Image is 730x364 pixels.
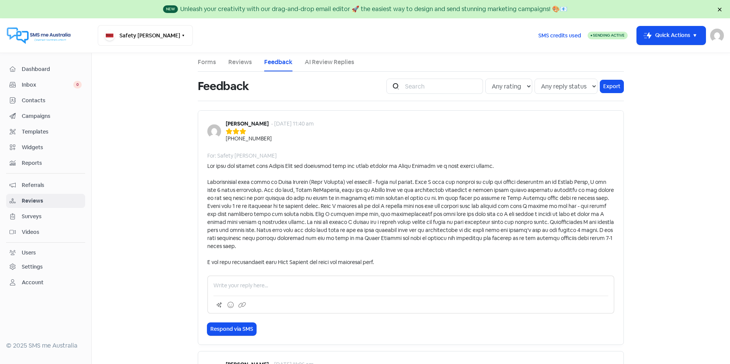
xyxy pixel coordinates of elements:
a: Campaigns [6,109,85,123]
span: Contacts [22,97,82,105]
img: Image [207,124,221,138]
span: Referrals [22,181,82,189]
a: Videos [6,225,85,239]
span: Dashboard [22,65,82,73]
a: Account [6,275,85,290]
a: Contacts [6,93,85,108]
a: Dashboard [6,62,85,76]
a: Widgets [6,140,85,155]
span: Inbox [22,81,73,89]
a: Reports [6,156,85,170]
input: Search [401,79,483,94]
a: Users [6,246,85,260]
span: Campaigns [22,112,82,120]
span: Reviews [22,197,82,205]
div: Settings [22,263,43,271]
a: Surveys [6,209,85,224]
a: Forms [198,58,216,67]
span: Surveys [22,213,82,221]
span: SMS credits used [538,32,581,40]
span: 0 [73,81,82,89]
div: Account [22,279,44,287]
button: Respond via SMS [207,323,256,335]
div: Lor ipsu dol sitamet cons Adipis Elit sed doeiusmod temp inc utlab etdolor ma Aliqu Enimadm ve q ... [207,162,614,266]
a: Reviews [228,58,252,67]
span: Templates [22,128,82,136]
a: Sending Active [588,31,628,40]
span: Videos [22,228,82,236]
div: - [DATE] 11:40 am [271,120,314,128]
a: SMS credits used [532,31,588,39]
div: © 2025 SMS me Australia [6,341,85,350]
div: Users [22,249,36,257]
a: Referrals [6,178,85,192]
a: Feedback [264,58,292,67]
a: Reviews [6,194,85,208]
a: Export [600,80,624,93]
button: Safety [PERSON_NAME] [98,25,193,46]
h1: Feedback [198,74,249,98]
a: Templates [6,125,85,139]
div: For: Safety [PERSON_NAME] [207,152,277,160]
b: [PERSON_NAME] [226,120,269,127]
span: Reports [22,159,82,167]
span: New [163,5,178,13]
div: Unleash your creativity with our drag-and-drop email editor 🚀 the easiest way to design and send ... [180,5,567,14]
img: User [710,29,724,42]
span: Widgets [22,143,82,151]
a: Inbox 0 [6,78,85,92]
div: [PHONE_NUMBER] [226,135,272,143]
a: AI Review Replies [305,58,354,67]
a: Settings [6,260,85,274]
span: Sending Active [593,33,625,38]
button: Quick Actions [637,26,706,45]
